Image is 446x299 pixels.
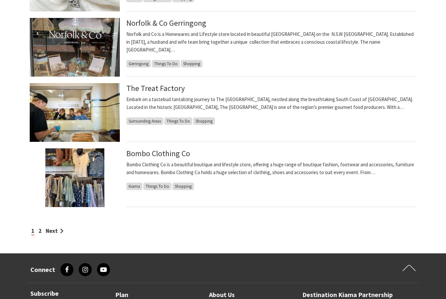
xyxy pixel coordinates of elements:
h3: Subscribe [30,290,99,297]
span: Kiama [126,183,142,190]
a: Bombo Clothing Co [126,148,190,158]
a: Next [46,227,63,234]
p: Norfolk and Co is a Homewares and Lifestyle store located in beautiful [GEOGRAPHIC_DATA] on the N... [126,30,416,54]
span: Things To Do [164,117,192,125]
span: Things To Do [152,60,180,67]
span: 1 [31,227,34,235]
span: Shopping [172,183,194,190]
span: Shopping [193,117,215,125]
a: 2 [39,227,41,234]
img: Children watching chocolatier working at The Treat Factory [30,83,120,142]
span: Things To Do [143,183,171,190]
span: Shopping [181,60,202,67]
a: Norfolk & Co Gerringong [126,18,206,28]
p: Bombo Clothing Co is a beautiful boutique and lifestyle store, offering a huge range of boutique ... [126,161,416,176]
span: Surrounding Areas [126,117,163,125]
span: Gerringong [126,60,151,67]
a: The Treat Factory [126,83,185,93]
h3: Connect [30,266,55,274]
p: Embark on a tastebud tantalizing journey to The [GEOGRAPHIC_DATA], nestled along the breathtaking... [126,96,416,111]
